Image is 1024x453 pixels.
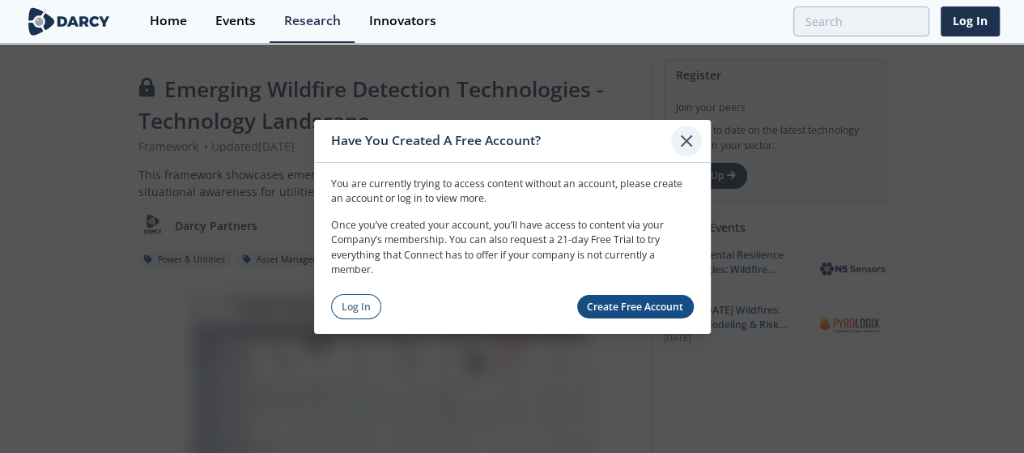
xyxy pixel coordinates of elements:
p: Once you’ve created your account, you’ll have access to content via your Company’s membership. Yo... [331,218,694,278]
div: Home [150,15,187,28]
div: Events [215,15,256,28]
a: Log In [331,294,382,319]
div: Have You Created A Free Account? [331,126,672,156]
div: Innovators [369,15,436,28]
img: logo-wide.svg [25,7,113,36]
a: Create Free Account [577,295,694,318]
p: You are currently trying to access content without an account, please create an account or log in... [331,177,694,207]
a: Log In [941,6,1000,36]
div: Research [284,15,341,28]
input: Advanced Search [793,6,929,36]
